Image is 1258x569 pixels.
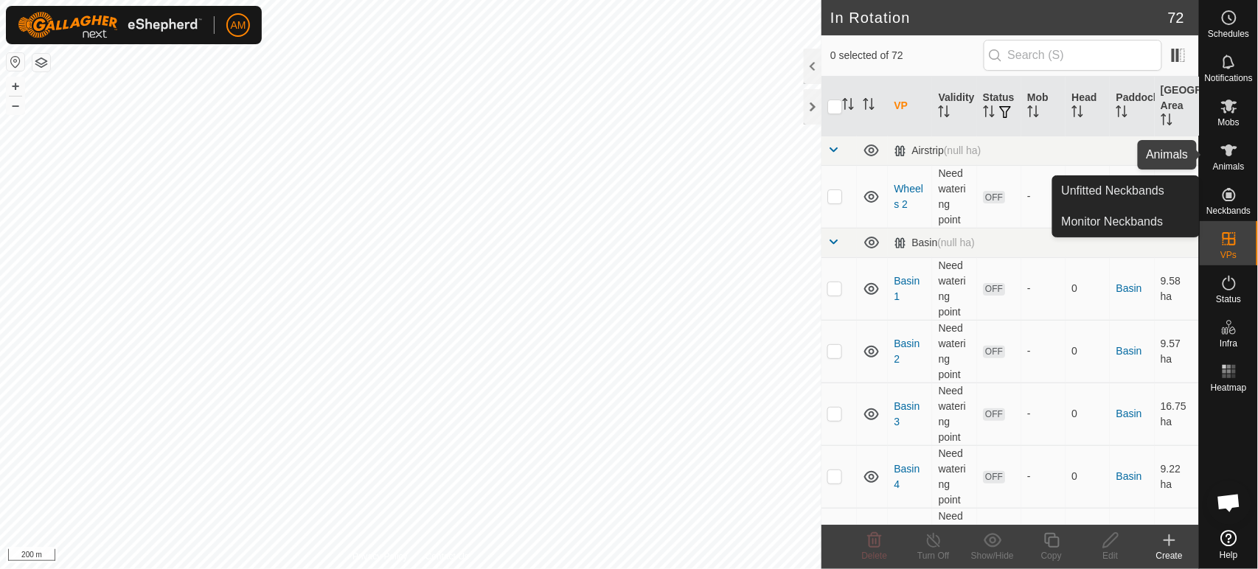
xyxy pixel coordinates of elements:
input: Search (S) [984,40,1162,71]
a: Basin 1 [894,275,920,302]
td: 9.58 ha [1155,257,1199,320]
p-sorticon: Activate to sort [983,108,995,119]
span: OFF [983,471,1005,484]
span: OFF [983,191,1005,203]
div: Show/Hide [963,549,1022,562]
p-sorticon: Activate to sort [938,108,950,119]
td: 0 [1066,165,1110,228]
a: Basin 2 [894,338,920,365]
button: Reset Map [7,53,24,71]
span: Animals [1213,162,1245,171]
td: 9.22 ha [1155,445,1199,508]
span: OFF [983,408,1005,421]
td: 0 [1066,383,1110,445]
a: Wheels 2 [894,183,923,210]
img: Gallagher Logo [18,12,202,38]
a: Basin 4 [894,463,920,490]
td: Need watering point [932,320,976,383]
span: Delete [862,551,888,561]
span: (null ha) [944,144,981,156]
span: Neckbands [1206,206,1251,215]
span: Infra [1220,339,1237,348]
div: - [1027,406,1060,422]
th: Status [977,77,1021,136]
div: - [1027,343,1060,359]
h2: In Rotation [830,9,1168,27]
th: [GEOGRAPHIC_DATA] Area [1155,77,1199,136]
button: + [7,77,24,95]
td: 0 [1066,320,1110,383]
td: Need watering point [932,165,976,228]
span: (null ha) [937,237,975,248]
span: VPs [1220,251,1237,259]
th: Mob [1021,77,1066,136]
span: Status [1216,295,1241,304]
a: Privacy Policy [352,550,408,563]
span: Heatmap [1211,383,1247,392]
p-sorticon: Activate to sort [863,100,875,112]
a: Basin 3 [894,400,920,427]
div: Copy [1022,549,1081,562]
div: Turn Off [904,549,963,562]
a: Contact Us [425,550,469,563]
th: VP [888,77,932,136]
a: Monitor Neckbands [1053,207,1199,237]
button: – [7,97,24,114]
span: OFF [983,346,1005,358]
span: Unfitted Neckbands [1062,182,1165,200]
div: Open chat [1207,481,1251,525]
td: 0 [1066,257,1110,320]
p-sorticon: Activate to sort [1161,116,1172,128]
a: Basin [1116,282,1141,294]
div: - [1027,189,1060,204]
td: 9.57 ha [1155,320,1199,383]
a: Basin [1116,345,1141,357]
button: Map Layers [32,54,50,71]
div: Edit [1081,549,1140,562]
th: Head [1066,77,1110,136]
a: Help [1200,524,1258,565]
span: Mobs [1218,118,1240,127]
div: - [1027,281,1060,296]
p-sorticon: Activate to sort [1027,108,1039,119]
span: Monitor Neckbands [1062,213,1164,231]
p-sorticon: Activate to sort [842,100,854,112]
span: AM [231,18,246,33]
span: 72 [1168,7,1184,29]
span: Help [1220,551,1238,559]
div: Create [1140,549,1199,562]
span: Schedules [1208,29,1249,38]
td: 9.95 ha [1155,165,1199,228]
span: OFF [983,283,1005,296]
td: Need watering point [932,383,976,445]
p-sorticon: Activate to sort [1116,108,1127,119]
a: Unfitted Neckbands [1053,176,1199,206]
div: Basin [894,237,975,249]
td: 0 [1066,445,1110,508]
td: Need watering point [932,445,976,508]
span: Notifications [1205,74,1253,83]
th: Validity [932,77,976,136]
div: - [1027,469,1060,484]
th: Paddock [1110,77,1154,136]
div: Airstrip [894,144,981,157]
span: 0 selected of 72 [830,48,983,63]
td: 16.75 ha [1155,383,1199,445]
a: Basin [1116,470,1141,482]
p-sorticon: Activate to sort [1071,108,1083,119]
td: Need watering point [932,257,976,320]
a: Basin [1116,408,1141,419]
